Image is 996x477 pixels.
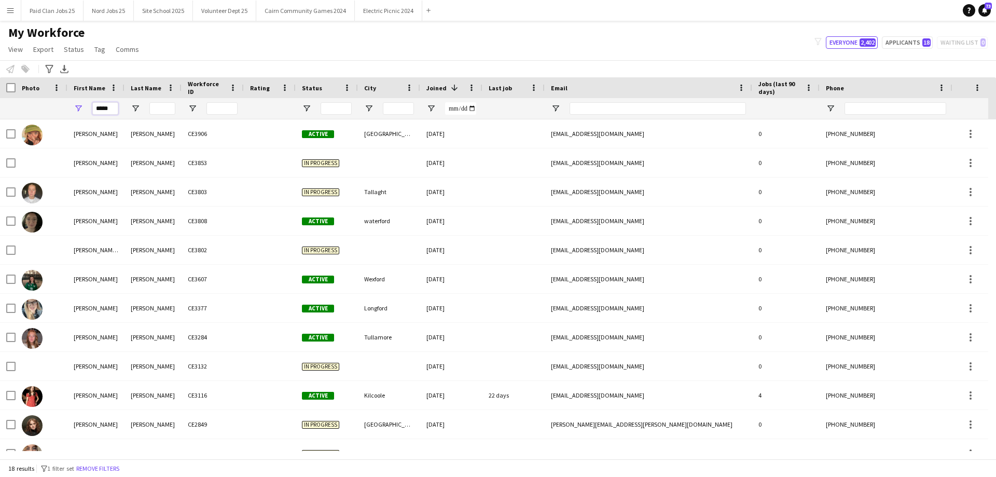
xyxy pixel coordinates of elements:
[125,410,182,439] div: [PERSON_NAME]
[182,323,244,351] div: CE3284
[420,410,482,439] div: [DATE]
[752,439,820,468] div: 0
[67,381,125,410] div: [PERSON_NAME]
[302,334,334,342] span: Active
[482,381,545,410] div: 22 days
[420,352,482,380] div: [DATE]
[420,323,482,351] div: [DATE]
[125,294,182,322] div: [PERSON_NAME]
[545,439,752,468] div: [EMAIL_ADDRESS][DOMAIN_NAME]
[545,410,752,439] div: [PERSON_NAME][EMAIL_ADDRESS][PERSON_NAME][DOMAIN_NAME]
[116,45,139,54] span: Comms
[752,323,820,351] div: 0
[33,45,53,54] span: Export
[358,294,420,322] div: Longford
[302,392,334,400] span: Active
[420,265,482,293] div: [DATE]
[358,207,420,235] div: waterford
[22,125,43,145] img: Molly Meade
[420,236,482,264] div: [DATE]
[321,102,352,115] input: Status Filter Input
[134,1,193,21] button: Site School 2025
[302,247,339,254] span: In progress
[149,102,175,115] input: Last Name Filter Input
[358,410,420,439] div: [GEOGRAPHIC_DATA]
[358,265,420,293] div: Wexford
[752,410,820,439] div: 0
[22,183,43,203] img: Molly Clifford
[820,119,952,148] div: [PHONE_NUMBER]
[94,45,105,54] span: Tag
[67,439,125,468] div: [PERSON_NAME]
[256,1,355,21] button: Cairn Community Games 2024
[752,178,820,206] div: 0
[545,119,752,148] div: [EMAIL_ADDRESS][DOMAIN_NAME]
[125,236,182,264] div: [PERSON_NAME]
[820,352,952,380] div: [PHONE_NUMBER]
[4,43,27,56] a: View
[125,178,182,206] div: [PERSON_NAME]
[22,444,43,465] img: Molly O’Doherty
[92,102,118,115] input: First Name Filter Input
[8,45,23,54] span: View
[752,294,820,322] div: 0
[302,188,339,196] span: In progress
[182,207,244,235] div: CE3808
[355,1,422,21] button: Electric Picnic 2024
[22,299,43,320] img: Molly McKeon
[820,265,952,293] div: [PHONE_NUMBER]
[420,178,482,206] div: [DATE]
[302,276,334,283] span: Active
[752,207,820,235] div: 0
[545,178,752,206] div: [EMAIL_ADDRESS][DOMAIN_NAME]
[820,439,952,468] div: [PHONE_NUMBER]
[820,323,952,351] div: [PHONE_NUMBER]
[182,381,244,410] div: CE3116
[978,4,991,17] a: 73
[420,381,482,410] div: [DATE]
[826,36,878,49] button: Everyone2,402
[64,45,84,54] span: Status
[820,178,952,206] div: [PHONE_NUMBER]
[182,352,244,380] div: CE3132
[545,236,752,264] div: [EMAIL_ADDRESS][DOMAIN_NAME]
[58,63,71,75] app-action-btn: Export XLSX
[445,102,476,115] input: Joined Filter Input
[820,294,952,322] div: [PHONE_NUMBER]
[860,38,876,47] span: 2,402
[420,148,482,177] div: [DATE]
[182,236,244,264] div: CE3802
[358,119,420,148] div: [GEOGRAPHIC_DATA]
[358,323,420,351] div: Tullamore
[67,119,125,148] div: [PERSON_NAME]
[125,119,182,148] div: [PERSON_NAME]
[182,439,244,468] div: CE2770
[752,148,820,177] div: 0
[67,410,125,439] div: [PERSON_NAME]
[90,43,109,56] a: Tag
[125,265,182,293] div: [PERSON_NAME]
[420,207,482,235] div: [DATE]
[182,148,244,177] div: CE3853
[489,84,512,92] span: Last job
[67,323,125,351] div: [PERSON_NAME]
[545,148,752,177] div: [EMAIL_ADDRESS][DOMAIN_NAME]
[826,84,844,92] span: Phone
[67,148,125,177] div: [PERSON_NAME]
[820,381,952,410] div: [PHONE_NUMBER]
[22,270,43,291] img: Molly Benson
[358,381,420,410] div: Kilcoole
[206,102,238,115] input: Workforce ID Filter Input
[125,381,182,410] div: [PERSON_NAME]
[188,104,197,113] button: Open Filter Menu
[67,178,125,206] div: [PERSON_NAME]
[426,84,447,92] span: Joined
[125,439,182,468] div: [PERSON_NAME]
[182,119,244,148] div: CE3906
[364,84,376,92] span: City
[8,25,85,40] span: My Workforce
[22,328,43,349] img: Molly Sheil
[420,294,482,322] div: [DATE]
[22,84,39,92] span: Photo
[752,119,820,148] div: 0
